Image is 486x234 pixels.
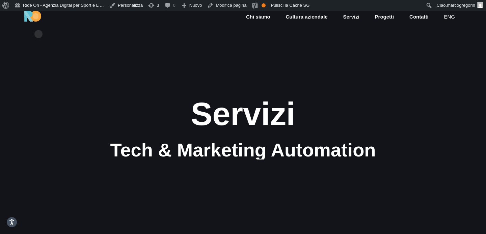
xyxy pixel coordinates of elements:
a: Servizi [342,13,360,21]
span: marcogregorin [447,3,475,8]
img: Ride On Agency [24,11,41,22]
a: Contatti [409,13,429,21]
a: Progetti [374,13,395,21]
div: Tech & Marketing Automation [40,141,446,159]
div: OK [262,3,266,7]
a: Cultura aziendale [285,13,328,21]
a: Chi siamo [245,13,271,21]
a: eng [443,13,456,21]
div: Servizi [40,96,446,132]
